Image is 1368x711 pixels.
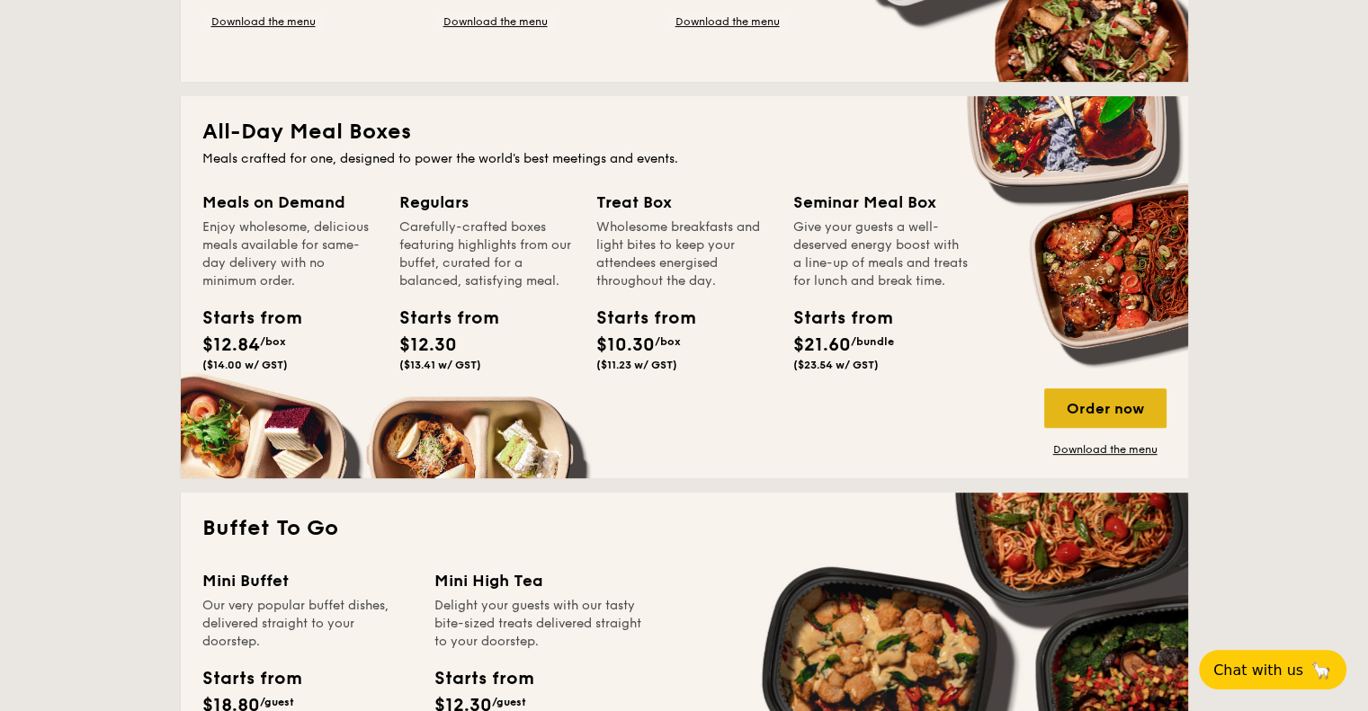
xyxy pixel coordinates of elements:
div: Give your guests a well-deserved energy boost with a line-up of meals and treats for lunch and br... [793,218,969,290]
div: Order now [1044,388,1167,428]
span: /box [260,335,286,348]
div: Enjoy wholesome, delicious meals available for same-day delivery with no minimum order. [202,218,378,290]
div: Meals crafted for one, designed to power the world's best meetings and events. [202,150,1167,168]
div: Mini High Tea [434,568,645,593]
div: Delight your guests with our tasty bite-sized treats delivered straight to your doorstep. [434,597,645,651]
h2: Buffet To Go [202,514,1167,543]
span: /box [655,335,681,348]
span: ($11.23 w/ GST) [596,359,677,371]
div: Starts from [202,665,300,692]
div: Our very popular buffet dishes, delivered straight to your doorstep. [202,597,413,651]
div: Starts from [596,305,677,332]
div: Meals on Demand [202,190,378,215]
span: $12.30 [399,334,457,356]
a: Download the menu [1044,442,1167,457]
div: Treat Box [596,190,772,215]
span: ($13.41 w/ GST) [399,359,481,371]
span: /guest [260,696,294,708]
div: Wholesome breakfasts and light bites to keep your attendees energised throughout the day. [596,218,772,290]
span: ($14.00 w/ GST) [202,359,288,371]
div: Starts from [202,305,283,332]
span: $21.60 [793,334,851,356]
div: Carefully-crafted boxes featuring highlights from our buffet, curated for a balanced, satisfying ... [399,218,575,290]
a: Download the menu [666,14,789,29]
div: Regulars [399,190,575,215]
div: Seminar Meal Box [793,190,969,215]
span: $12.84 [202,334,260,356]
div: Starts from [434,665,532,692]
button: Chat with us🦙 [1199,650,1346,689]
div: Mini Buffet [202,568,413,593]
span: /guest [492,696,526,708]
span: $10.30 [596,334,655,356]
span: ($23.54 w/ GST) [793,359,879,371]
div: Starts from [399,305,480,332]
span: Chat with us [1213,662,1303,679]
span: 🦙 [1310,660,1332,680]
div: Starts from [793,305,874,332]
a: Download the menu [434,14,557,29]
a: Download the menu [202,14,325,29]
h2: All-Day Meal Boxes [202,118,1167,147]
span: /bundle [851,335,894,348]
